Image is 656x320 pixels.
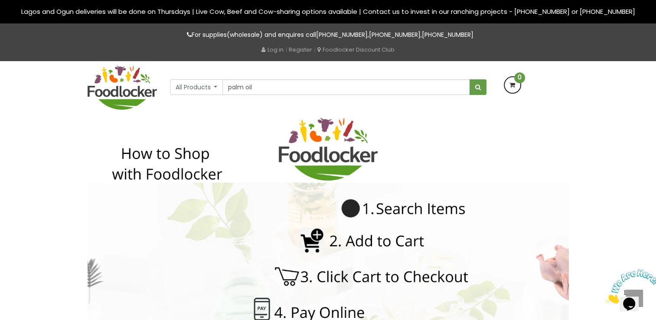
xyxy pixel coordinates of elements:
button: All Products [170,79,223,95]
a: [PHONE_NUMBER] [369,30,421,39]
span: | [314,45,316,54]
a: Register [289,46,312,54]
a: Log in [261,46,284,54]
span: | [285,45,287,54]
span: Lagos and Ogun deliveries will be done on Thursdays | Live Cow, Beef and Cow-sharing options avai... [21,7,635,16]
a: [PHONE_NUMBER] [422,30,473,39]
a: Foodlocker Discount Club [317,46,395,54]
span: 1 [3,3,7,11]
a: [PHONE_NUMBER] [316,30,368,39]
span: 0 [514,72,525,83]
img: Chat attention grabber [3,3,57,38]
img: FoodLocker [88,65,157,110]
p: For supplies(wholesale) and enquires call , , [88,30,569,40]
iframe: chat widget [602,266,656,307]
input: Search our variety of products [222,79,470,95]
